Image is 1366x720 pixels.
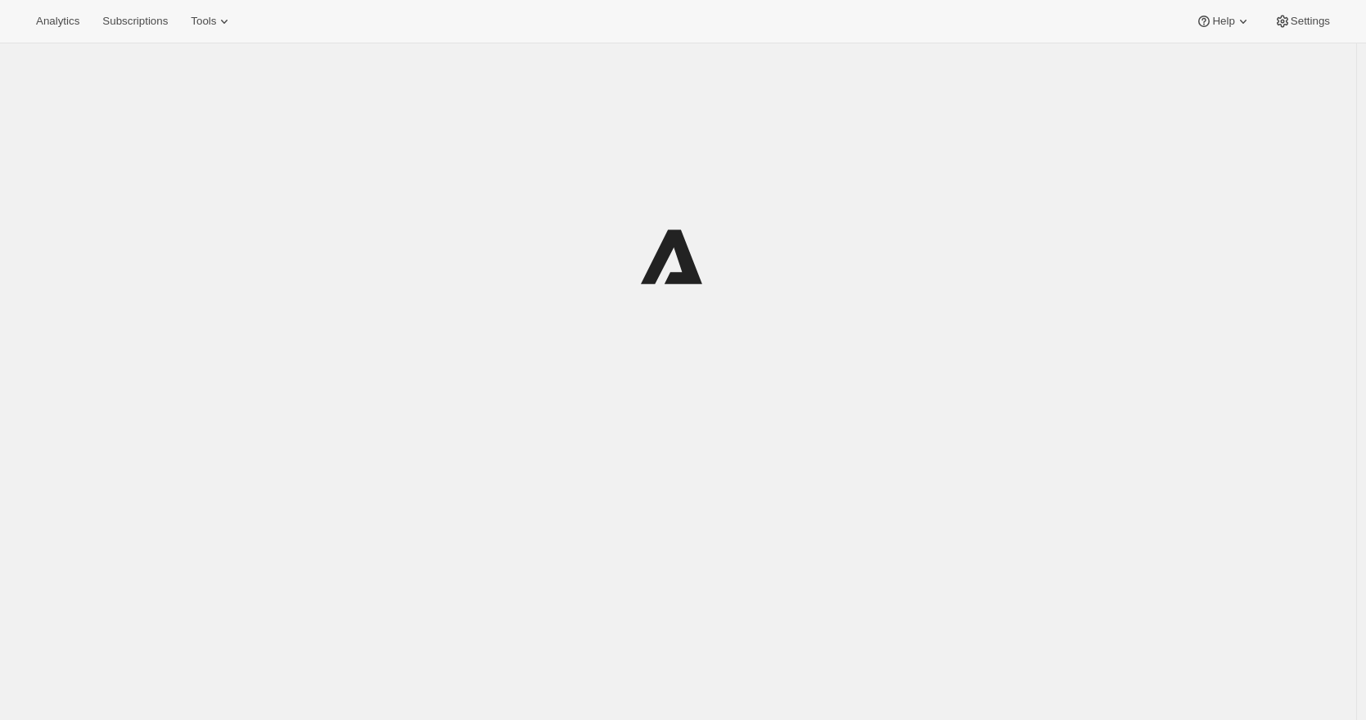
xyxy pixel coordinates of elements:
button: Settings [1265,10,1340,33]
button: Help [1186,10,1260,33]
button: Subscriptions [92,10,178,33]
span: Tools [191,15,216,28]
button: Analytics [26,10,89,33]
span: Settings [1291,15,1330,28]
span: Analytics [36,15,79,28]
span: Help [1212,15,1234,28]
span: Subscriptions [102,15,168,28]
button: Tools [181,10,242,33]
